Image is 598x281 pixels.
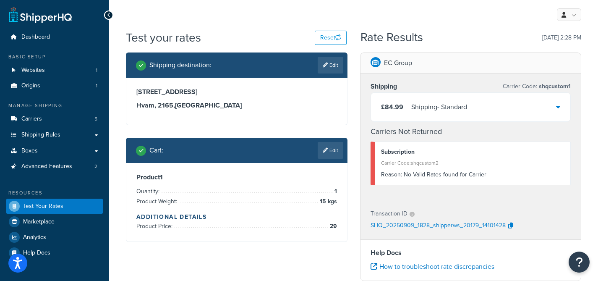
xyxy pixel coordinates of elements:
span: Quantity: [136,187,162,196]
li: Websites [6,63,103,78]
a: Shipping Rules [6,127,103,143]
a: Dashboard [6,29,103,45]
a: Advanced Features2 [6,159,103,174]
span: Dashboard [21,34,50,41]
a: Edit [318,57,343,74]
a: Carriers5 [6,111,103,127]
p: [DATE] 2:28 PM [542,32,581,44]
h3: Product 1 [136,173,337,181]
div: Subscription [381,146,564,158]
span: Shipping Rules [21,131,60,139]
div: Shipping - Standard [411,101,467,113]
span: 15 kgs [318,197,337,207]
a: Origins1 [6,78,103,94]
span: Product Weight: [136,197,179,206]
li: Carriers [6,111,103,127]
a: Help Docs [6,245,103,260]
p: SHQ_20250909_1828_shipperws_20179_14101428 [371,220,506,232]
span: Carriers [21,116,42,123]
a: Edit [318,142,343,159]
span: Reason: [381,170,402,179]
a: Marketplace [6,214,103,229]
h4: Help Docs [371,248,571,258]
span: 29 [328,221,337,231]
div: Carrier Code: shqcustom2 [381,157,564,169]
span: Analytics [23,234,46,241]
a: Test Your Rates [6,199,103,214]
span: 1 [96,67,97,74]
a: Boxes [6,143,103,159]
li: Origins [6,78,103,94]
button: Open Resource Center [569,252,590,273]
span: Test Your Rates [23,203,63,210]
h4: Additional Details [136,213,337,221]
span: Origins [21,82,40,89]
p: EC Group [384,57,412,69]
li: Advanced Features [6,159,103,174]
span: 5 [94,116,97,123]
span: shqcustom1 [537,82,571,91]
h1: Test your rates [126,29,201,46]
h3: Hvam, 2165 , [GEOGRAPHIC_DATA] [136,101,337,110]
button: Reset [315,31,347,45]
span: Advanced Features [21,163,72,170]
h3: Shipping [371,82,397,91]
div: Basic Setup [6,53,103,60]
a: How to troubleshoot rate discrepancies [371,262,494,271]
span: Product Price: [136,222,175,231]
span: Boxes [21,147,38,155]
p: Transaction ID [371,208,407,220]
span: Marketplace [23,218,55,226]
span: 2 [94,163,97,170]
p: Carrier Code: [503,81,571,92]
h4: Carriers Not Returned [371,126,571,137]
h2: Shipping destination : [149,61,212,69]
div: Resources [6,189,103,197]
span: Websites [21,67,45,74]
span: £84.99 [381,102,403,112]
a: Analytics [6,230,103,245]
h2: Cart : [149,147,163,154]
a: Websites1 [6,63,103,78]
span: 1 [96,82,97,89]
div: No Valid Rates found for Carrier [381,169,564,181]
span: 1 [332,186,337,197]
h3: [STREET_ADDRESS] [136,88,337,96]
div: Manage Shipping [6,102,103,109]
h2: Rate Results [360,31,423,44]
span: Help Docs [23,249,50,257]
